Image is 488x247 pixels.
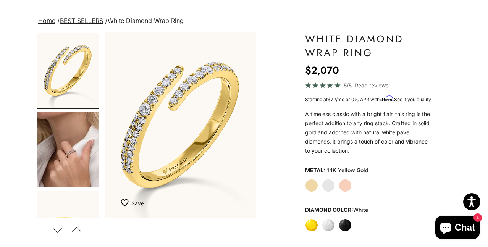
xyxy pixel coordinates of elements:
[344,81,352,90] span: 5/5
[105,32,256,218] img: #YellowGold
[38,17,55,24] a: Home
[37,32,99,109] button: Go to item 2
[305,165,325,176] legend: Metal:
[305,32,432,60] h1: White Diamond Wrap Ring
[353,207,368,213] variant-option-value: white
[380,96,393,102] span: Affirm
[305,81,432,90] a: 5/5 Read reviews
[328,97,336,102] span: $72
[60,17,103,24] a: BEST SELLERS
[305,97,431,102] span: Starting at /mo or 0% APR with .
[394,97,431,102] a: See if you qualify - Learn more about Affirm Financing (opens in modal)
[305,110,432,155] p: A timeless classic with a bright flair, this ring is the perfect addition to any ring stack. Craf...
[37,16,451,26] nav: breadcrumbs
[305,204,368,216] legend: Diamond Color:
[37,33,99,108] img: #YellowGold
[355,81,388,90] span: Read reviews
[105,32,256,218] div: Item 2 of 14
[121,199,131,207] img: wishlist
[121,195,144,211] button: Add to Wishlist
[37,111,99,188] button: Go to item 4
[108,17,184,24] span: White Diamond Wrap Ring
[327,165,368,176] variant-option-value: 14K Yellow Gold
[433,216,482,241] inbox-online-store-chat: Shopify online store chat
[37,112,99,187] img: #YellowGold #WhiteGold #RoseGold
[305,63,339,78] sale-price: $2,070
